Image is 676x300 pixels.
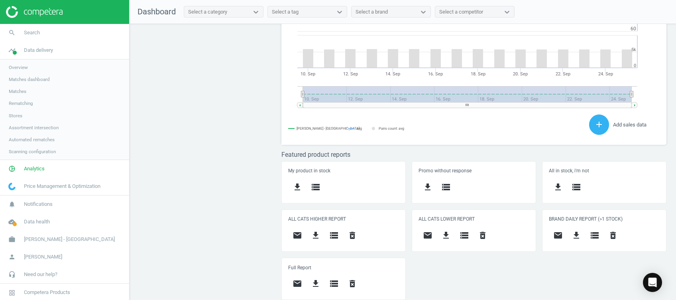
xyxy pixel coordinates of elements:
[4,161,20,176] i: pie_chart_outlined
[188,8,227,16] div: Select a category
[572,182,581,192] i: storage
[9,76,50,83] span: Matches dashboard
[325,226,343,245] button: storage
[385,71,400,77] tspan: 14. Sep
[631,26,636,32] text: 60
[307,178,325,197] button: storage
[24,29,40,36] span: Search
[549,178,567,197] button: get_app
[8,183,16,190] img: wGWNvw8QSZomAAAAABJRU5ErkJggg==
[4,214,20,229] i: cloud_done
[356,8,388,16] div: Select a brand
[297,126,360,130] tspan: [PERSON_NAME] - [GEOGRAPHIC_DATA]
[590,231,599,240] i: storage
[4,267,20,282] i: headset_mic
[419,178,437,197] button: get_app
[567,226,586,245] button: get_app
[589,114,609,135] button: add
[567,178,586,197] button: storage
[441,231,451,240] i: get_app
[474,226,492,245] button: delete_forever
[288,216,399,222] h5: ALL CATS HIGHER REPORT
[307,274,325,293] button: get_app
[301,71,315,77] tspan: 10. Sep
[24,253,62,261] span: [PERSON_NAME]
[4,197,20,212] i: notifications
[24,165,45,172] span: Analytics
[24,201,53,208] span: Notifications
[419,226,437,245] button: email
[455,226,474,245] button: storage
[272,8,299,16] div: Select a tag
[553,231,563,240] i: email
[311,231,320,240] i: get_app
[24,183,100,190] span: Price Management & Optimization
[24,271,57,278] span: Need our help?
[288,168,399,174] h5: My product in stock
[293,279,302,288] i: email
[419,216,529,222] h5: ALL CATS LOWER REPORT
[439,8,483,16] div: Select a competitor
[329,279,339,288] i: storage
[594,120,604,129] i: add
[293,182,302,192] i: get_app
[9,100,33,107] span: Rematching
[4,249,20,264] i: person
[348,279,357,288] i: delete_forever
[598,71,613,77] tspan: 24. Sep
[311,279,320,288] i: get_app
[343,226,362,245] button: delete_forever
[288,178,307,197] button: get_app
[423,231,432,240] i: email
[608,231,618,240] i: delete_forever
[9,124,59,131] span: Assortment intersection
[604,226,622,245] button: delete_forever
[441,182,451,192] i: storage
[293,231,302,240] i: email
[643,273,662,292] div: Open Intercom Messenger
[311,182,320,192] i: storage
[428,71,443,77] tspan: 16. Sep
[549,226,567,245] button: email
[4,43,20,58] i: timeline
[9,136,55,143] span: Automated rematches
[24,47,53,54] span: Data delivery
[553,182,563,192] i: get_app
[9,64,28,71] span: Overview
[556,71,570,77] tspan: 22. Sep
[288,226,307,245] button: email
[9,112,22,119] span: Stores
[460,231,469,240] i: storage
[549,216,659,222] h5: BRAND DAILY REPORT (>1 STOCK)
[24,289,70,296] span: Competera Products
[572,231,581,240] i: get_app
[471,71,485,77] tspan: 18. Sep
[549,168,659,174] h5: All in stock, i'm not
[343,71,358,77] tspan: 12. Sep
[586,226,604,245] button: storage
[343,274,362,293] button: delete_forever
[325,274,343,293] button: storage
[423,182,432,192] i: get_app
[379,126,404,130] tspan: Pairs count: avg
[24,236,115,243] span: [PERSON_NAME] - [GEOGRAPHIC_DATA]
[329,231,339,240] i: storage
[348,231,357,240] i: delete_forever
[419,168,529,174] h5: Promo without response
[437,226,455,245] button: get_app
[9,88,26,95] span: Matches
[288,274,307,293] button: email
[478,231,487,240] i: delete_forever
[288,265,399,270] h5: Full Report
[356,126,362,130] tspan: avg
[138,7,176,16] span: Dashboard
[4,232,20,247] i: work
[437,178,455,197] button: storage
[4,25,20,40] i: search
[631,47,636,52] text: 5k
[6,6,63,18] img: ajHJNr6hYgQAAAAASUVORK5CYII=
[307,226,325,245] button: get_app
[9,148,56,155] span: Scanning configuration
[634,63,636,68] text: 0
[513,71,528,77] tspan: 20. Sep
